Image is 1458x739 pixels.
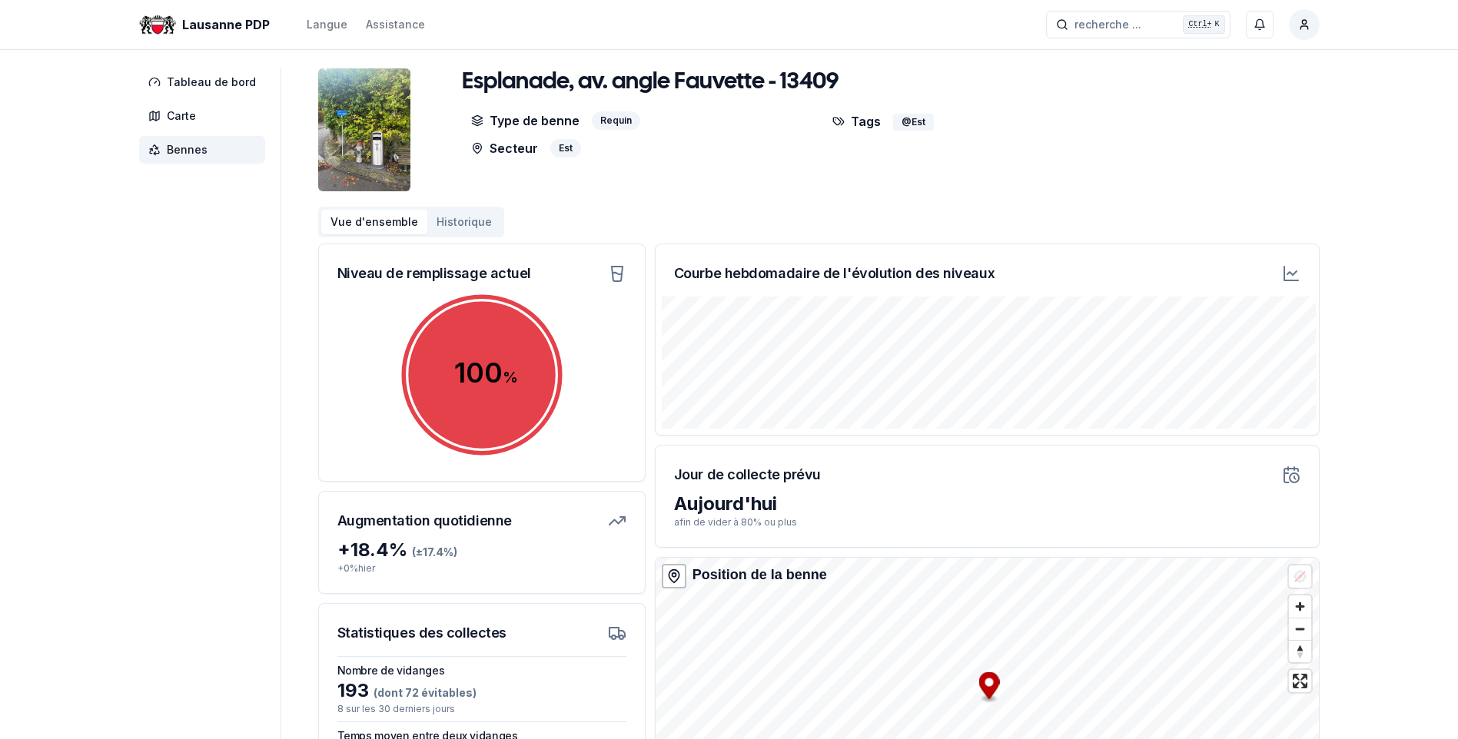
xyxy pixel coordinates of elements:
[139,102,271,130] a: Carte
[1289,641,1311,662] span: Reset bearing to north
[978,672,999,704] div: Map marker
[139,68,271,96] a: Tableau de bord
[337,703,626,715] p: 8 sur les 30 derniers jours
[832,111,881,131] p: Tags
[674,464,821,485] h3: Jour de collecte prévu
[1074,17,1141,32] span: recherche ...
[412,545,457,558] span: (± 17.4 %)
[1289,618,1311,640] button: Zoom out
[167,142,208,157] span: Bennes
[337,663,626,678] h3: Nombre de vidanges
[337,562,626,575] p: + 0 % hier
[139,136,271,164] a: Bennes
[471,139,538,157] p: Secteur
[471,111,580,130] p: Type de benne
[674,263,995,284] h3: Courbe hebdomadaire de l'évolution des niveaux
[550,139,581,157] div: Est
[321,210,427,234] button: Vue d'ensemble
[167,75,256,90] span: Tableau de bord
[462,68,839,96] h1: Esplanade, av. angle Fauvette - 13409
[139,15,276,34] a: Lausanne PDP
[1289,670,1311,692] button: Enter fullscreen
[318,68,410,191] img: bin Image
[337,678,626,703] div: 193
[1289,595,1311,618] button: Zoom in
[307,15,347,34] button: Langue
[692,564,827,585] div: Position de la benne
[427,210,501,234] button: Historique
[337,622,506,644] h3: Statistiques des collectes
[337,263,531,284] h3: Niveau de remplissage actuel
[307,17,347,32] div: Langue
[893,114,934,131] div: @Est
[366,15,425,34] a: Assistance
[1289,565,1311,588] button: Location not available
[674,516,1300,529] p: afin de vider à 80% ou plus
[1289,640,1311,662] button: Reset bearing to north
[674,492,1300,516] div: Aujourd'hui
[369,686,477,699] span: (dont 72 évitables)
[139,6,176,43] img: Lausanne PDP Logo
[182,15,270,34] span: Lausanne PDP
[1046,11,1230,38] button: recherche ...Ctrl+K
[592,111,640,130] div: Requin
[337,510,512,532] h3: Augmentation quotidienne
[167,108,196,124] span: Carte
[337,538,626,562] div: + 18.4 %
[1289,618,1311,640] span: Zoom out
